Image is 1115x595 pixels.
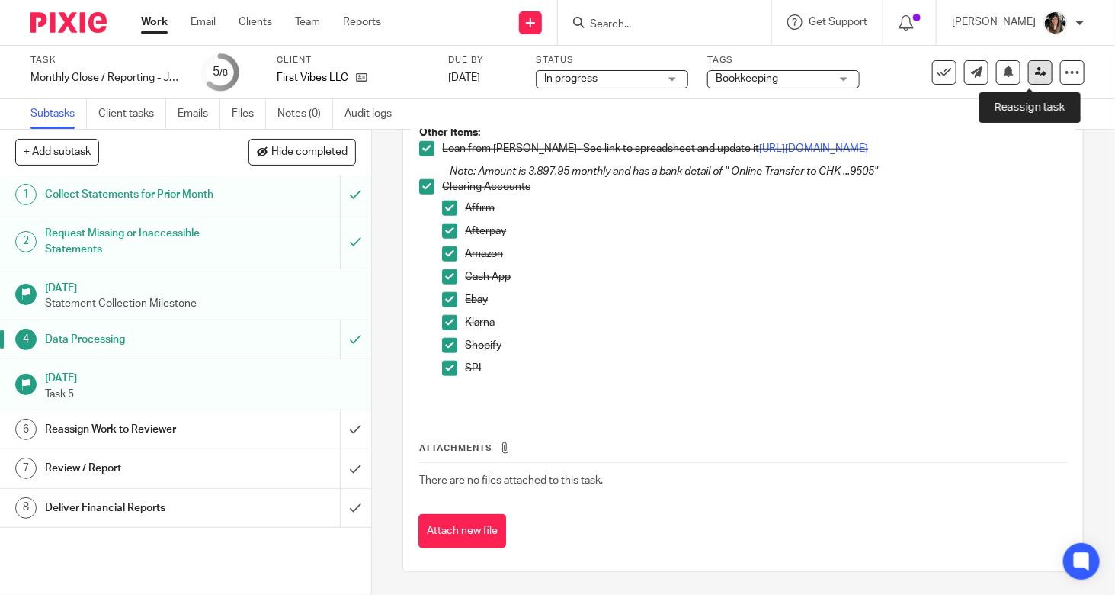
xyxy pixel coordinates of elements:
img: IMG_2906.JPEG [1043,11,1068,35]
label: Tags [707,54,860,66]
span: In progress [544,73,598,84]
p: Task 5 [45,387,356,402]
div: 4 [15,329,37,350]
span: Attachments [419,444,492,452]
button: + Add subtask [15,139,99,165]
p: Ebay [465,292,1067,307]
p: Cash App [465,269,1067,285]
span: Get Support [809,17,867,27]
a: [URL][DOMAIN_NAME] [759,143,868,154]
div: Monthly Close / Reporting - June [30,70,183,85]
a: Client tasks [98,99,166,129]
div: 6 [15,419,37,440]
p: Affirm [465,201,1067,216]
p: SPI [465,361,1067,376]
div: 8 [15,497,37,519]
a: Team [295,14,320,30]
label: Due by [448,54,517,66]
img: Pixie [30,12,107,33]
a: Emails [178,99,220,129]
h1: Review / Report [45,457,232,480]
button: Hide completed [248,139,356,165]
h1: Request Missing or Inaccessible Statements [45,222,232,261]
p: Shopify [465,338,1067,353]
a: Clients [239,14,272,30]
p: Clearing Accounts [442,179,1067,195]
p: Amazon [465,246,1067,262]
input: Search [588,18,726,32]
a: Email [191,14,216,30]
a: Work [141,14,168,30]
p: Statement Collection Milestone [45,296,356,311]
div: 7 [15,458,37,479]
span: Bookkeeping [716,73,778,84]
div: 1 [15,184,37,205]
h1: [DATE] [45,367,356,386]
a: Audit logs [344,99,403,129]
label: Status [536,54,688,66]
a: Subtasks [30,99,87,129]
p: Klarna [465,315,1067,330]
span: Hide completed [271,146,348,159]
h1: Deliver Financial Reports [45,497,232,519]
small: /8 [219,69,228,77]
h1: Data Processing [45,328,232,351]
span: [DATE] [448,72,480,83]
button: Attach new file [418,514,506,548]
label: Task [30,54,183,66]
strong: Other items: [419,127,480,138]
div: 5 [213,63,228,81]
h1: Reassign Work to Reviewer [45,418,232,441]
p: [PERSON_NAME] [952,14,1036,30]
p: Afterpay [465,224,1067,239]
p: Loan from [PERSON_NAME]- See link to spreadsheet and update it [442,141,1067,156]
h1: Collect Statements for Prior Month [45,183,232,206]
a: Reports [343,14,381,30]
p: First Vibes LLC [277,70,348,85]
h1: [DATE] [45,277,356,296]
a: Files [232,99,266,129]
div: 2 [15,231,37,252]
span: There are no files attached to this task. [419,475,603,486]
label: Client [277,54,429,66]
em: Note: Amount is 3,897.95 monthly and has a bank detail of " Online Transfer to CHK ...9505" [450,166,878,177]
a: Notes (0) [277,99,333,129]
